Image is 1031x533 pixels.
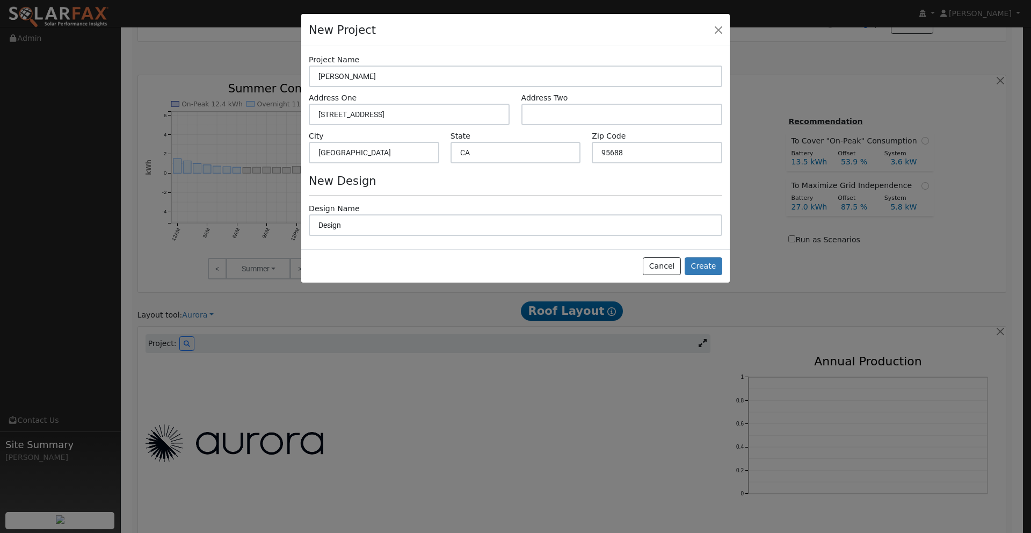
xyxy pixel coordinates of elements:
[309,21,376,39] h4: New Project
[309,131,324,142] label: City
[685,257,722,276] button: Create
[309,174,722,188] h4: New Design
[309,203,360,214] label: Design Name
[451,131,470,142] label: State
[643,257,681,276] button: Cancel
[309,54,359,66] label: Project Name
[309,92,357,104] label: Address One
[521,92,568,104] label: Address Two
[592,131,626,142] label: Zip Code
